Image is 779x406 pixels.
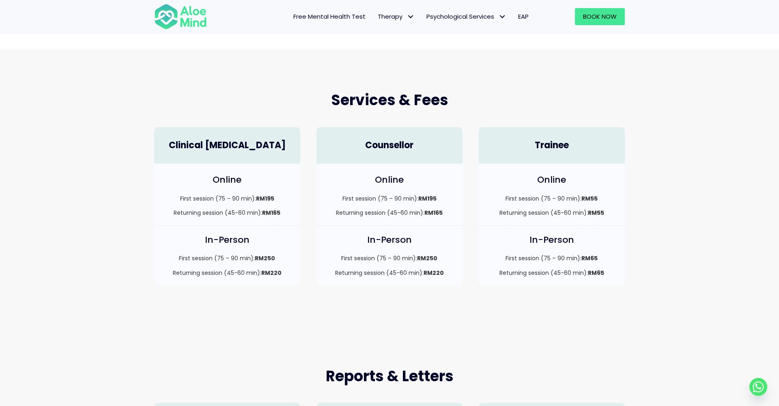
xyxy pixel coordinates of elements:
h4: In-Person [162,234,292,246]
strong: RM250 [417,254,437,262]
span: Psychological Services [426,12,506,21]
h4: Clinical [MEDICAL_DATA] [162,139,292,152]
span: Services & Fees [331,90,448,110]
h4: In-Person [325,234,454,246]
p: Returning session (45-60 min): [325,269,454,277]
nav: Menu [217,8,535,25]
p: Returning session (45-60 min): [487,269,617,277]
span: EAP [518,12,529,21]
h4: Online [325,174,454,186]
h4: Online [487,174,617,186]
a: TherapyTherapy: submenu [372,8,420,25]
span: Book Now [583,12,617,21]
span: Free Mental Health Test [293,12,366,21]
a: EAP [512,8,535,25]
a: Free Mental Health Test [287,8,372,25]
strong: RM65 [588,269,604,277]
p: First session (75 – 90 min): [162,254,292,262]
strong: RM165 [424,209,443,217]
span: Reports & Letters [326,366,454,387]
p: First session (75 – 90 min): [162,194,292,203]
span: Therapy: submenu [405,11,416,23]
strong: RM55 [588,209,604,217]
p: Returning session (45-60 min): [162,209,292,217]
p: Returning session (45-60 min): [487,209,617,217]
strong: RM220 [424,269,444,277]
strong: RM65 [581,254,598,262]
strong: RM220 [261,269,282,277]
strong: RM250 [255,254,275,262]
strong: RM195 [418,194,437,203]
img: Aloe mind Logo [154,3,207,30]
span: Therapy [378,12,414,21]
p: First session (75 – 90 min): [487,194,617,203]
h4: Online [162,174,292,186]
a: Book Now [575,8,625,25]
p: Returning session (45-60 min): [325,209,454,217]
p: First session (75 – 90 min): [325,194,454,203]
strong: RM195 [256,194,274,203]
span: Psychological Services: submenu [496,11,508,23]
p: First session (75 – 90 min): [325,254,454,262]
a: Whatsapp [749,378,767,396]
h4: Counsellor [325,139,454,152]
p: First session (75 – 90 min): [487,254,617,262]
a: Psychological ServicesPsychological Services: submenu [420,8,512,25]
h4: Trainee [487,139,617,152]
strong: RM55 [581,194,598,203]
h4: In-Person [487,234,617,246]
p: Returning session (45-60 min): [162,269,292,277]
strong: RM165 [262,209,280,217]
